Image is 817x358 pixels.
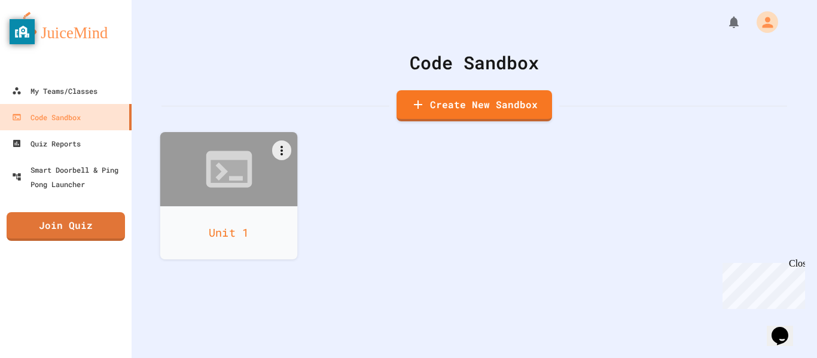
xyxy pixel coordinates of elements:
div: Quiz Reports [12,136,81,151]
button: privacy banner [10,19,35,44]
img: logo-orange.svg [12,12,120,43]
div: Chat with us now!Close [5,5,83,76]
div: Code Sandbox [12,110,81,124]
div: Code Sandbox [161,49,787,76]
div: Unit 1 [160,206,298,259]
div: My Teams/Classes [12,84,97,98]
a: Create New Sandbox [397,90,552,121]
iframe: chat widget [718,258,805,309]
div: My Account [744,8,781,36]
iframe: chat widget [767,310,805,346]
div: My Notifications [705,12,744,32]
div: Smart Doorbell & Ping Pong Launcher [12,163,127,191]
a: Unit 1 [160,132,298,259]
a: Join Quiz [7,212,125,241]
